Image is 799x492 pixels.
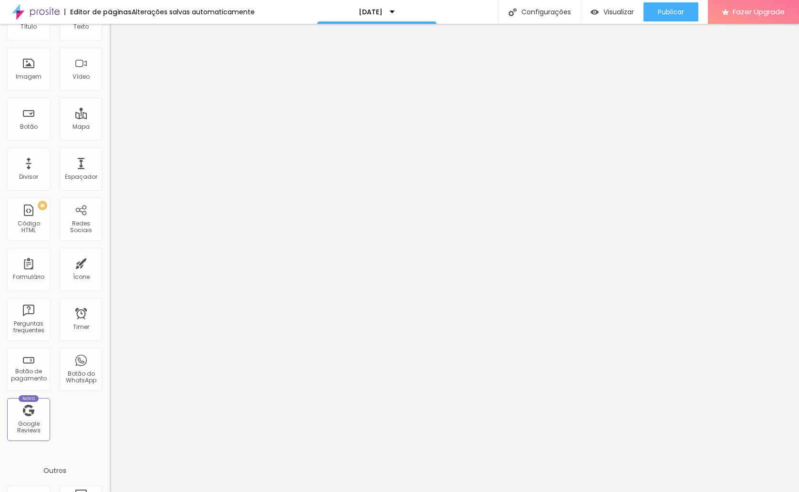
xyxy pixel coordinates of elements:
[13,274,44,280] div: Formulário
[658,8,684,16] span: Publicar
[20,123,38,130] div: Botão
[16,73,42,80] div: Imagem
[591,8,599,16] img: view-1.svg
[73,123,90,130] div: Mapa
[10,368,47,382] div: Botão de pagamento
[73,23,89,30] div: Texto
[508,8,517,16] img: Icone
[64,9,132,15] div: Editor de páginas
[73,324,89,330] div: Timer
[733,8,785,16] span: Fazer Upgrade
[643,2,698,21] button: Publicar
[10,320,47,334] div: Perguntas frequentes
[132,9,255,15] div: Alterações salvas automaticamente
[65,174,97,180] div: Espaçador
[73,274,90,280] div: Ícone
[62,220,100,234] div: Redes Sociais
[581,2,643,21] button: Visualizar
[73,73,90,80] div: Vídeo
[10,420,47,434] div: Google Reviews
[359,9,383,15] p: [DATE]
[110,24,799,492] iframe: Editor
[19,174,38,180] div: Divisor
[603,8,634,16] span: Visualizar
[19,395,39,402] div: Novo
[21,23,37,30] div: Título
[10,220,47,234] div: Código HTML
[62,370,100,384] div: Botão do WhatsApp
